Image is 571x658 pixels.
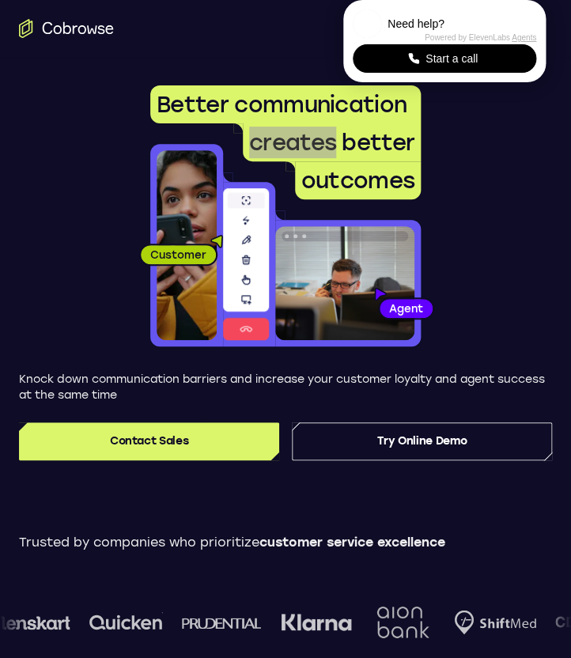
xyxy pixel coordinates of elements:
span: customer service excellence [259,535,445,550]
img: Aion Bank [371,590,435,654]
img: Shiftmed [454,610,536,634]
span: creates better [249,129,414,156]
a: Go to the home page [19,19,114,38]
img: A series of tools used in co-browsing sessions [223,188,269,340]
a: Try Online Demo [292,422,552,460]
p: Knock down communication barriers and increase your customer loyalty and agent success at the sam... [19,372,552,403]
img: A customer holding their phone [157,150,217,340]
img: quicken [89,610,163,634]
img: prudential [182,616,262,629]
a: Contact Sales [19,422,279,460]
img: A customer support agent talking on the phone [275,226,414,340]
span: Better communication [157,91,407,118]
img: Klarna [281,613,352,632]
